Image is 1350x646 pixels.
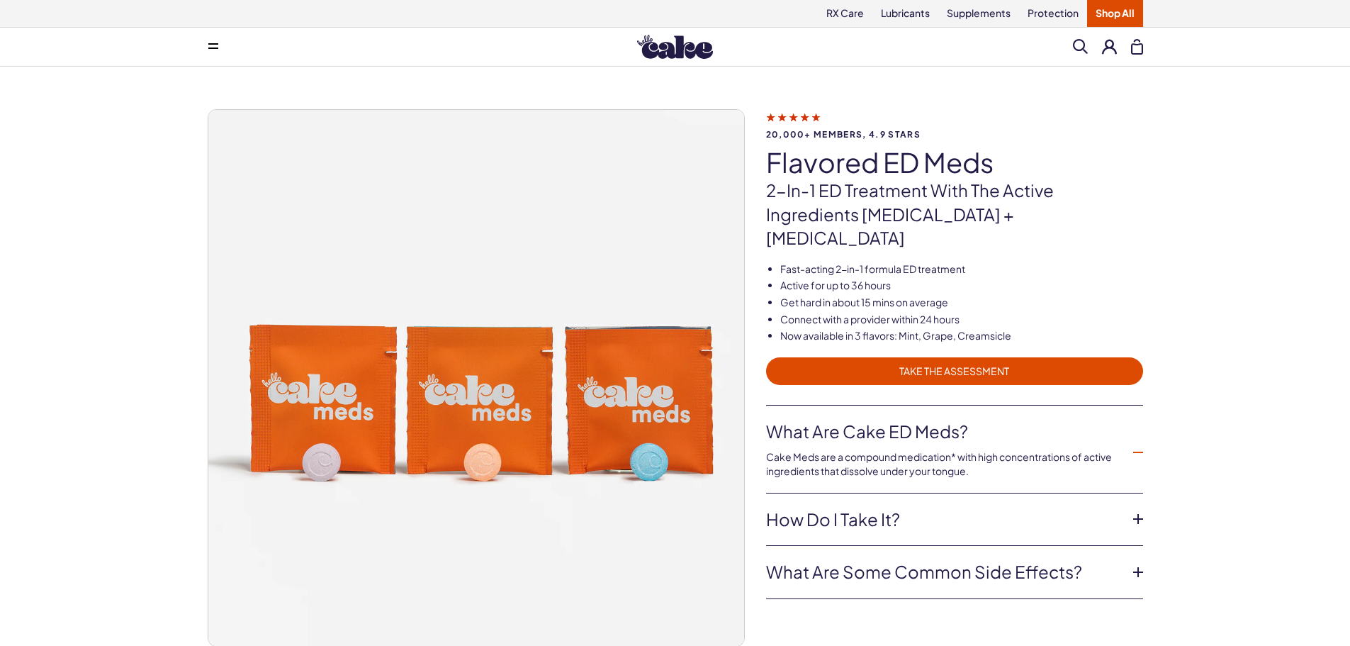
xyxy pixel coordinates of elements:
[208,110,744,646] img: Hello Cake flavored ED meds in Wild Grape, Orange Creamsicle, and Fresh Mint.
[637,35,713,59] img: Hello Cake
[766,357,1143,385] a: TAKE THE ASSESSMENT
[766,130,1143,139] span: 20,000+ members, 4.9 stars
[780,279,1143,293] li: Active for up to 36 hours
[775,363,1135,379] span: TAKE THE ASSESSMENT
[766,420,1120,444] a: What are Cake ED Meds?
[780,262,1143,277] li: Fast-acting 2-in-1 formula ED treatment
[766,147,1143,177] h1: Flavored ED Meds
[766,560,1120,584] a: What are some common side effects?
[766,111,1143,139] a: 20,000+ members, 4.9 stars
[766,179,1143,250] p: 2-in-1 ED treatment with the active ingredients [MEDICAL_DATA] + [MEDICAL_DATA]
[780,313,1143,327] li: Connect with a provider within 24 hours
[766,508,1120,532] a: How do I take it?
[766,443,1120,478] div: Cake Meds are a compound medication* with high concentrations of active ingredients that dissolve...
[780,329,1143,343] li: Now available in 3 flavors: Mint, Grape, Creamsicle
[780,296,1143,310] li: Get hard in about 15 mins on average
